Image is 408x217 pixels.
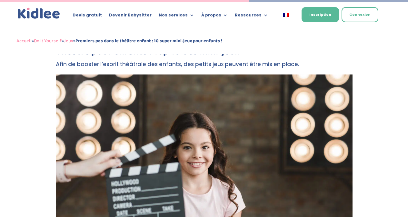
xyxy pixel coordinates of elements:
[109,13,152,20] a: Devenir Babysitter
[283,13,289,17] img: Français
[16,37,222,45] span: » » »
[235,13,268,20] a: Ressources
[16,6,62,20] img: logo_kidlee_bleu
[16,37,32,45] a: Accueil
[75,37,222,45] strong: Premiers pas dans le théâtre enfant : 10 super mini-jeux pour enfants !
[34,37,62,45] a: Do It Yourself
[73,13,102,20] a: Devis gratuit
[342,7,378,22] a: Connexion
[64,37,73,45] a: Jeux
[56,60,353,74] p: Afin de booster l’esprit théâtrale des enfants, des petits jeux peuvent être mis en place.
[302,7,339,22] a: Inscription
[201,13,228,20] a: À propos
[16,6,62,20] a: Kidlee Logo
[159,13,194,20] a: Nos services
